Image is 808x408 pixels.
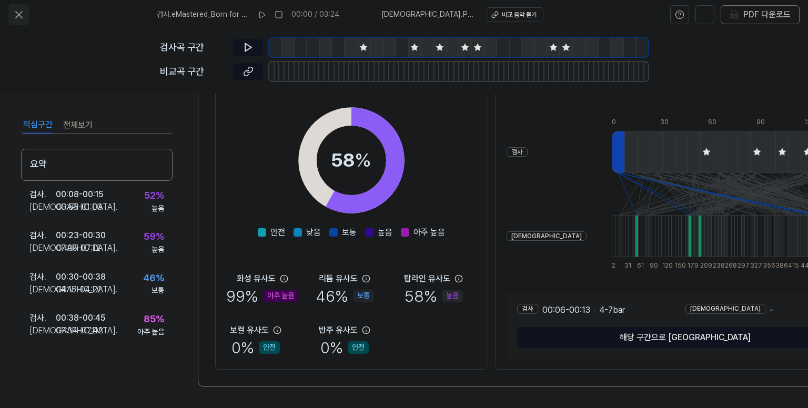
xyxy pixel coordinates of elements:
div: 아주 높음 [137,327,164,338]
div: 07:34 - 07:42 [56,324,103,337]
div: 268 [725,261,728,270]
div: 높음 [442,290,463,302]
div: 비교 음악 듣기 [502,11,537,19]
button: PDF 다운로드 [728,6,793,24]
div: 비교곡 구간 [160,64,227,79]
div: 00:23 - 00:30 [56,229,106,242]
div: 리듬 유사도 [319,272,358,285]
button: 비교 음악 듣기 [487,7,543,22]
div: 검사곡 구간 [160,40,227,55]
div: 검사 [517,304,538,314]
div: 높음 [151,203,164,214]
img: share [700,10,710,19]
div: 00:55 - 01:03 [56,201,103,213]
span: 높음 [378,226,392,239]
span: 00:06 - 00:13 [542,304,590,317]
div: 0 [612,118,624,127]
div: 보통 [353,290,374,302]
div: 209 [700,261,703,270]
div: 검사 . [29,271,56,283]
div: 179 [688,261,691,270]
span: 보통 [342,226,357,239]
span: 검사 . eMastered_Born for You [157,9,249,20]
div: 445 [801,261,804,270]
div: 보컬 유사도 [230,324,269,336]
div: 90 [756,118,769,127]
span: [DEMOGRAPHIC_DATA] . Passing Through (Unusual Cosmic Process Remix) [381,9,474,20]
div: 0 % [320,336,369,359]
div: 안전 [348,341,369,354]
div: 60 [708,118,721,127]
div: [DEMOGRAPHIC_DATA] [507,231,587,241]
div: 안전 [259,341,280,354]
div: 46 % [143,271,164,286]
span: 낮음 [306,226,321,239]
div: 61 [637,261,640,270]
div: 386 [775,261,779,270]
div: 46 % [316,285,374,307]
span: 안전 [270,226,285,239]
img: PDF Download [730,10,739,19]
div: 보통 [151,285,164,296]
div: 화성 유사도 [237,272,276,285]
div: PDF 다운로드 [743,8,791,22]
div: [DEMOGRAPHIC_DATA] [685,304,765,314]
div: 00:08 - 00:15 [56,188,103,201]
div: 0 % [231,336,280,359]
div: 59 % [144,229,164,244]
div: [DEMOGRAPHIC_DATA] . [29,283,56,296]
span: % [355,149,371,171]
div: 반주 유사도 [319,324,358,336]
div: 58 % [405,285,463,307]
div: 00:00 / 03:24 [291,9,339,20]
div: 2 [612,261,615,270]
div: 04:15 - 04:22 [56,283,102,296]
div: 검사 [507,147,528,157]
div: 356 [763,261,766,270]
div: 90 [650,261,653,270]
span: 아주 높음 [413,226,445,239]
div: 99 % [226,285,298,307]
div: 30 [660,118,673,127]
div: 00:38 - 00:45 [56,312,105,324]
div: 297 [738,261,741,270]
button: help [670,5,689,24]
div: 52 % [144,188,164,203]
svg: help [675,9,684,20]
div: [DEMOGRAPHIC_DATA] . [29,201,56,213]
div: 요약 [21,149,173,181]
div: 120 [662,261,665,270]
div: 검사 . [29,188,56,201]
div: 검사 . [29,312,56,324]
div: 00:30 - 00:38 [56,271,106,283]
div: [DEMOGRAPHIC_DATA] . [29,324,56,337]
div: 높음 [151,244,164,255]
div: 415 [788,261,791,270]
div: 327 [750,261,753,270]
button: 전체보기 [63,117,93,134]
div: 검사 . [29,229,56,242]
span: 4 - 7 bar [599,304,625,317]
div: 07:05 - 07:12 [56,242,100,254]
div: 31 [624,261,628,270]
div: 85 % [144,312,164,327]
div: 238 [713,261,716,270]
button: 의심구간 [23,117,53,134]
div: [DEMOGRAPHIC_DATA] . [29,242,56,254]
div: 150 [675,261,678,270]
div: 아주 높음 [263,290,298,302]
div: 58 [331,146,371,175]
div: 탑라인 유사도 [404,272,450,285]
